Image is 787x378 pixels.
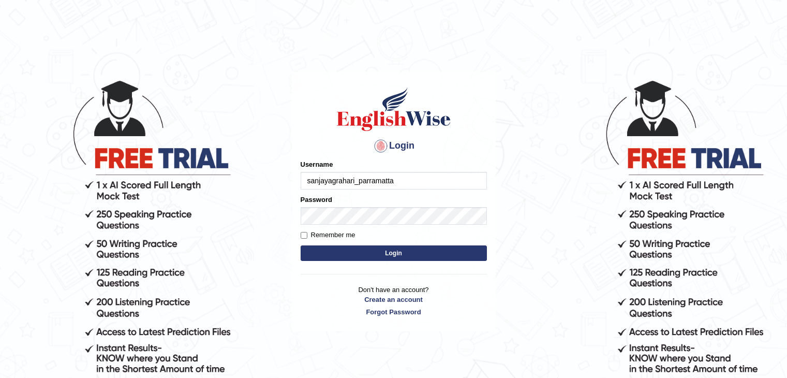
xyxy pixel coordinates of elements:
label: Remember me [301,230,355,240]
button: Login [301,245,487,261]
input: Remember me [301,232,307,239]
label: Password [301,195,332,205]
p: Don't have an account? [301,285,487,317]
img: Logo of English Wise sign in for intelligent practice with AI [335,86,453,133]
a: Forgot Password [301,307,487,317]
a: Create an account [301,295,487,304]
label: Username [301,159,333,169]
h4: Login [301,138,487,154]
